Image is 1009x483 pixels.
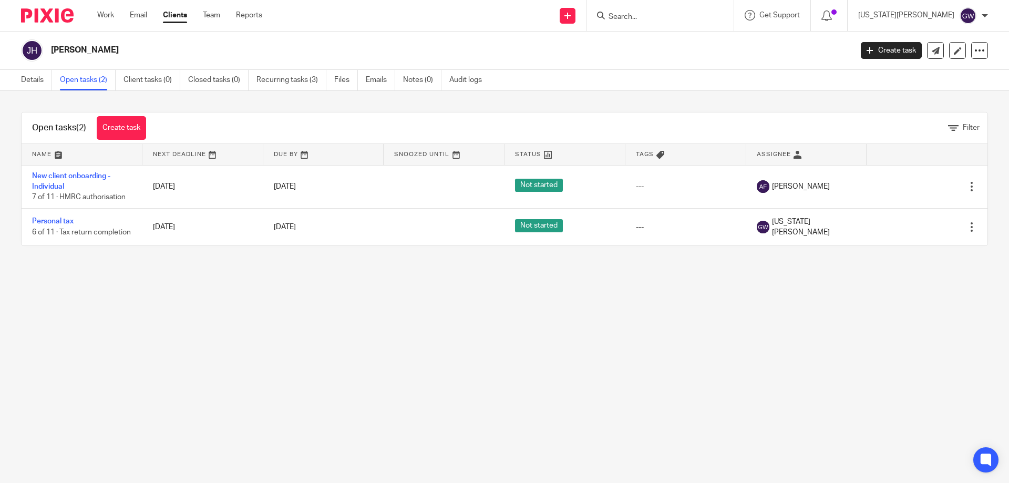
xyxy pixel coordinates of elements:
[21,70,52,90] a: Details
[759,12,800,19] span: Get Support
[636,222,736,232] div: ---
[515,219,563,232] span: Not started
[636,151,654,157] span: Tags
[76,124,86,132] span: (2)
[394,151,449,157] span: Snoozed Until
[32,193,126,201] span: 7 of 11 · HMRC authorisation
[861,42,922,59] a: Create task
[142,165,263,208] td: [DATE]
[97,116,146,140] a: Create task
[403,70,441,90] a: Notes (0)
[515,151,541,157] span: Status
[32,229,131,236] span: 6 of 11 · Tax return completion
[21,39,43,61] img: svg%3E
[256,70,326,90] a: Recurring tasks (3)
[32,172,110,190] a: New client onboarding - Individual
[366,70,395,90] a: Emails
[163,10,187,20] a: Clients
[960,7,976,24] img: svg%3E
[60,70,116,90] a: Open tasks (2)
[608,13,702,22] input: Search
[97,10,114,20] a: Work
[274,223,296,231] span: [DATE]
[130,10,147,20] a: Email
[636,181,736,192] div: ---
[188,70,249,90] a: Closed tasks (0)
[772,217,857,238] span: [US_STATE][PERSON_NAME]
[449,70,490,90] a: Audit logs
[334,70,358,90] a: Files
[858,10,954,20] p: [US_STATE][PERSON_NAME]
[757,221,769,233] img: svg%3E
[123,70,180,90] a: Client tasks (0)
[274,183,296,190] span: [DATE]
[32,218,74,225] a: Personal tax
[203,10,220,20] a: Team
[515,179,563,192] span: Not started
[51,45,686,56] h2: [PERSON_NAME]
[32,122,86,133] h1: Open tasks
[757,180,769,193] img: svg%3E
[21,8,74,23] img: Pixie
[772,181,830,192] span: [PERSON_NAME]
[963,124,980,131] span: Filter
[142,208,263,245] td: [DATE]
[236,10,262,20] a: Reports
